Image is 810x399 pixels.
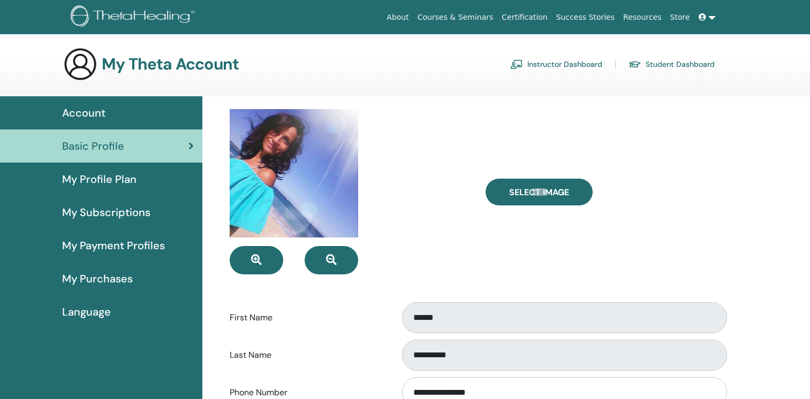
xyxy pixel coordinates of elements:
span: My Profile Plan [62,171,137,187]
img: generic-user-icon.jpg [63,47,97,81]
a: Certification [497,7,551,27]
span: My Purchases [62,271,133,287]
a: About [382,7,413,27]
span: Select Image [509,187,569,198]
label: Last Name [222,345,392,365]
img: default.jpg [230,109,358,237]
span: Account [62,105,105,121]
input: Select Image [532,188,546,196]
a: Resources [619,7,666,27]
a: Courses & Seminars [413,7,498,27]
span: My Payment Profiles [62,237,165,254]
img: chalkboard-teacher.svg [510,59,523,69]
img: graduation-cap.svg [629,60,641,69]
a: Student Dashboard [629,56,715,73]
a: Store [666,7,694,27]
a: Success Stories [552,7,619,27]
h3: My Theta Account [102,55,239,74]
span: My Subscriptions [62,204,150,220]
img: logo.png [71,5,199,29]
span: Language [62,304,111,320]
a: Instructor Dashboard [510,56,602,73]
span: Basic Profile [62,138,124,154]
label: First Name [222,308,392,328]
